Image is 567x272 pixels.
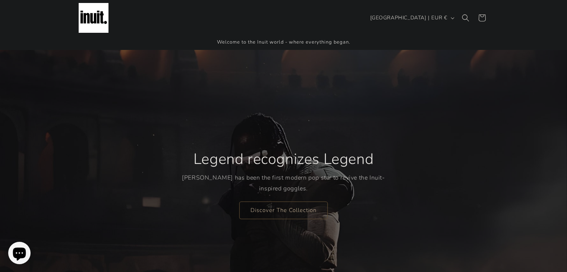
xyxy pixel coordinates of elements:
[366,11,457,25] button: [GEOGRAPHIC_DATA] | EUR €
[193,149,374,169] h2: Legend recognizes Legend
[239,201,328,219] a: Discover The Collection
[79,3,108,33] img: Inuit Logo
[370,14,447,22] span: [GEOGRAPHIC_DATA] | EUR €
[457,10,474,26] summary: Search
[6,242,33,266] inbox-online-store-chat: Shopify online store chat
[182,173,385,194] p: [PERSON_NAME] has been the first modern pop star to revive the Inuit-inspired goggles.
[217,39,350,45] span: Welcome to the Inuit world - where everything began.
[79,35,489,50] div: Announcement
